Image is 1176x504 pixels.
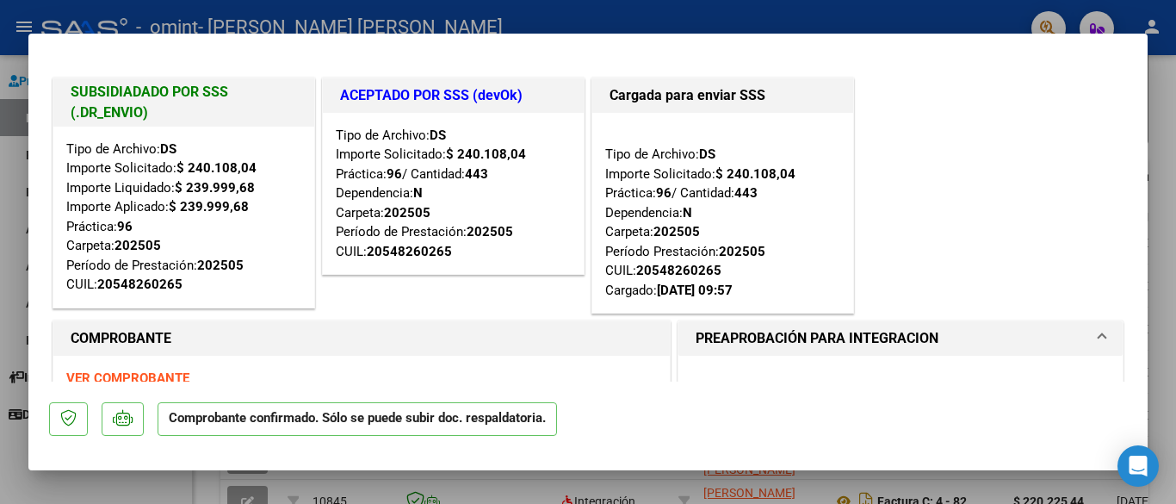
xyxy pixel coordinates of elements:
[367,242,452,262] div: 20548260265
[430,128,446,143] strong: DS
[169,199,249,215] strong: $ 239.999,68
[66,140,301,295] div: Tipo de Archivo: Importe Solicitado: Importe Liquidado: Importe Aplicado: Práctica: Carpeta: Perí...
[340,85,566,106] h1: ACEPTADO POR SSS (devOk)
[636,261,721,281] div: 20548260265
[117,219,133,234] strong: 96
[467,224,513,240] strong: 202505
[387,166,402,182] strong: 96
[1117,445,1159,487] div: Open Intercom Messenger
[71,330,171,346] strong: COMPROBANTE
[446,146,526,162] strong: $ 240.108,04
[158,402,557,436] p: Comprobante confirmado. Sólo se puede subir doc. respaldatoria.
[610,85,836,106] h1: Cargada para enviar SSS
[656,185,672,201] strong: 96
[696,328,938,349] h1: PREAPROBACIÓN PARA INTEGRACION
[66,370,189,386] a: VER COMPROBANTE
[176,160,257,176] strong: $ 240.108,04
[678,321,1123,356] mat-expansion-panel-header: PREAPROBACIÓN PARA INTEGRACION
[699,146,715,162] strong: DS
[413,185,423,201] strong: N
[71,82,297,123] h1: SUBSIDIADADO POR SSS (.DR_ENVIO)
[683,205,692,221] strong: N
[336,126,571,262] div: Tipo de Archivo: Importe Solicitado: Práctica: / Cantidad: Dependencia: Carpeta: Período de Prest...
[465,166,488,182] strong: 443
[653,224,700,240] strong: 202505
[657,283,733,298] strong: [DATE] 09:57
[97,275,183,295] div: 20548260265
[197,258,244,273] strong: 202505
[719,244,765,259] strong: 202505
[734,185,758,201] strong: 443
[175,180,255,196] strong: $ 239.999,68
[715,166,795,182] strong: $ 240.108,04
[712,382,1089,446] p: El afiliado figura en el ultimo padrón que tenemos de la SSS de
[605,126,840,301] div: Tipo de Archivo: Importe Solicitado: Práctica: / Cantidad: Dependencia: Carpeta: Período Prestaci...
[384,205,430,221] strong: 202505
[115,238,161,253] strong: 202505
[160,141,176,157] strong: DS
